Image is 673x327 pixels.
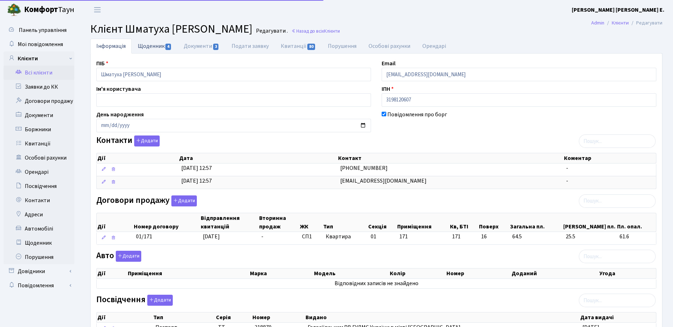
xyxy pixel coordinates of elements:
[399,233,408,240] span: 171
[4,23,74,37] a: Панель управління
[4,151,74,165] a: Особові рахунки
[97,268,127,278] th: Дії
[146,294,173,306] a: Додати
[305,312,580,322] th: Видано
[170,194,197,206] a: Додати
[4,51,74,66] a: Клієнти
[452,233,475,241] span: 171
[136,233,152,240] span: 01/171
[382,59,395,68] label: Email
[258,213,299,232] th: Вторинна продаж
[165,44,171,50] span: 4
[389,268,446,278] th: Колір
[200,213,258,232] th: Відправлення квитанцій
[509,213,563,232] th: Загальна пл.
[96,59,108,68] label: ПІБ
[178,153,337,163] th: Дата
[132,134,160,147] a: Додати
[478,213,509,232] th: Поверх
[275,39,322,54] a: Квитанції
[337,153,563,163] th: Контакт
[363,39,416,54] a: Особові рахунки
[134,135,160,146] button: Контакти
[291,28,340,34] a: Назад до всіхКлієнти
[416,39,452,54] a: Орендарі
[324,28,340,34] span: Клієнти
[307,44,315,50] span: 80
[24,4,74,16] span: Таун
[133,213,200,232] th: Номер договору
[97,279,656,288] td: Відповідних записів не знайдено
[4,108,74,122] a: Документи
[322,39,363,54] a: Порушення
[127,268,249,278] th: Приміщення
[4,250,74,264] a: Порушення
[116,251,141,262] button: Авто
[24,4,58,15] b: Комфорт
[511,268,599,278] th: Доданий
[4,137,74,151] a: Квитанції
[616,213,656,232] th: Пл. опал.
[153,312,215,322] th: Тип
[4,193,74,207] a: Контакти
[326,233,365,241] span: Квартира
[178,39,225,54] a: Документи
[387,110,447,119] label: Повідомлення про борг
[181,164,212,172] span: [DATE] 12:57
[323,213,367,232] th: Тип
[96,251,141,262] label: Авто
[4,165,74,179] a: Орендарі
[512,233,560,241] span: 64.5
[446,268,511,278] th: Номер
[97,312,153,322] th: Дії
[147,295,173,306] button: Посвідчення
[226,39,275,54] a: Подати заявку
[252,312,305,322] th: Номер
[4,278,74,293] a: Повідомлення
[4,179,74,193] a: Посвідчення
[255,28,288,34] small: Редагувати .
[481,233,507,241] span: 16
[572,6,665,14] a: [PERSON_NAME] [PERSON_NAME] Е.
[579,194,656,208] input: Пошук...
[18,40,63,48] span: Мої повідомлення
[96,295,173,306] label: Посвідчення
[90,21,252,37] span: Клієнт Шматуха [PERSON_NAME]
[579,294,656,307] input: Пошук...
[97,213,133,232] th: Дії
[132,39,178,53] a: Щоденник
[171,195,197,206] button: Договори продажу
[4,94,74,108] a: Договори продажу
[4,222,74,236] a: Автомобілі
[7,3,21,17] img: logo.png
[566,164,568,172] span: -
[371,233,376,240] span: 01
[249,268,313,278] th: Марка
[599,268,656,278] th: Угода
[382,85,394,93] label: ІПН
[4,236,74,250] a: Щоденник
[4,207,74,222] a: Адреси
[629,19,662,27] li: Редагувати
[90,39,132,54] a: Інформація
[181,177,212,185] span: [DATE] 12:57
[397,213,449,232] th: Приміщення
[579,250,656,263] input: Пошук...
[96,85,141,93] label: Ім'я користувача
[4,264,74,278] a: Довідники
[612,19,629,27] a: Клієнти
[566,233,614,241] span: 25.5
[96,195,197,206] label: Договори продажу
[19,26,67,34] span: Панель управління
[302,233,320,241] span: СП1
[215,312,252,322] th: Серія
[203,233,220,240] span: [DATE]
[96,135,160,146] label: Контакти
[563,153,656,163] th: Коментар
[4,66,74,80] a: Всі клієнти
[114,250,141,262] a: Додати
[89,4,106,16] button: Переключити навігацію
[581,16,673,31] nav: breadcrumb
[579,134,656,148] input: Пошук...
